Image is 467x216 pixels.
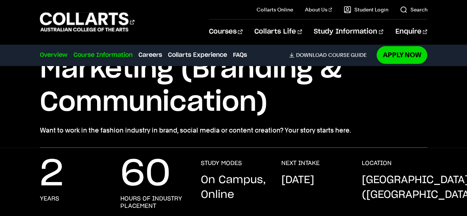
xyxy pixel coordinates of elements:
[361,160,391,167] h3: LOCATION
[40,195,59,202] h3: years
[40,125,427,136] p: Want to work in the fashion industry in brand, social media or content creation? Your story start...
[296,52,326,58] span: Download
[314,20,383,44] a: Study Information
[305,6,332,13] a: About Us
[40,20,427,119] h1: Bachelor of Fashion Marketing (Branding & Communication)
[200,173,266,202] p: On Campus, Online
[138,51,162,59] a: Careers
[209,20,243,44] a: Courses
[40,51,68,59] a: Overview
[40,160,63,189] p: 2
[200,160,241,167] h3: STUDY MODES
[344,6,388,13] a: Student Login
[257,6,293,13] a: Collarts Online
[233,51,247,59] a: FAQs
[281,173,314,188] p: [DATE]
[377,46,427,64] a: Apply Now
[168,51,227,59] a: Collarts Experience
[40,11,134,32] div: Go to homepage
[120,195,186,210] h3: hours of industry placement
[281,160,319,167] h3: NEXT INTAKE
[254,20,302,44] a: Collarts Life
[400,6,427,13] a: Search
[120,160,171,189] p: 60
[395,20,427,44] a: Enquire
[73,51,133,59] a: Course Information
[289,52,372,58] a: DownloadCourse Guide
